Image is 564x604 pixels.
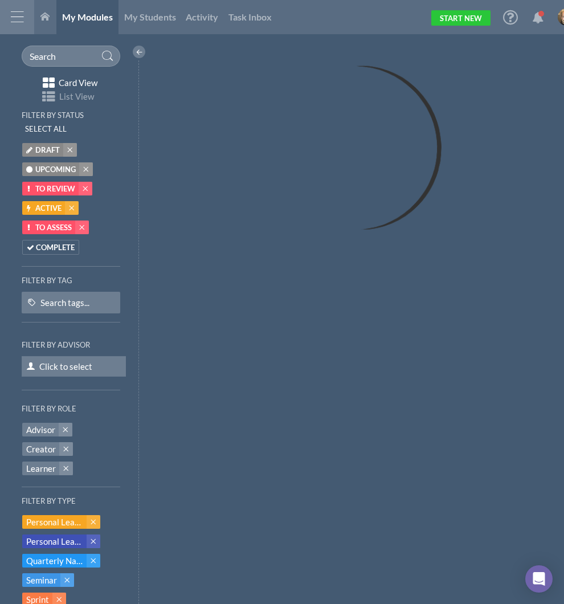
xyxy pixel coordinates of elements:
[59,77,97,89] span: Card View
[35,164,76,176] span: Upcoming
[35,202,62,214] span: Active
[228,11,272,22] span: Task Inbox
[26,463,56,475] span: Learner
[26,536,83,548] span: Personal Learning Plan and Portfolio
[22,497,76,505] h6: Filter by type
[525,565,553,593] div: Open Intercom Messenger
[26,555,83,567] span: Quarterly Narrative
[26,574,57,586] span: Seminar
[22,111,84,120] h6: Filter by status
[186,11,218,22] span: Activity
[35,183,75,195] span: To Review
[22,276,121,285] h6: Filter by tag
[22,46,121,67] input: Search
[26,443,56,455] span: Creator
[36,242,75,254] span: Complete
[431,10,491,26] a: Start New
[35,222,72,234] span: To Assess
[22,356,136,377] span: Click to select
[26,516,83,528] span: Personal Learning Plan
[25,125,67,133] h6: Select All
[22,341,90,349] h6: Filter by Advisor
[26,424,55,436] span: Advisor
[35,144,60,156] span: Draft
[22,405,76,413] h6: Filter by role
[40,297,89,309] div: Search tags...
[255,46,460,250] img: Loading...
[124,11,176,22] span: My Students
[62,11,113,22] span: My Modules
[59,91,94,103] span: List View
